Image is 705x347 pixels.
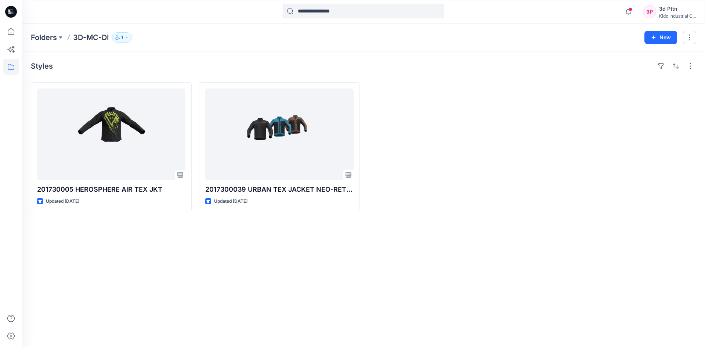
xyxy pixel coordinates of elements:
[37,184,185,195] p: 201730005 HEROSPHERE AIR TEX JKT
[644,31,677,44] button: New
[37,88,185,180] a: 201730005 HEROSPHERE AIR TEX JKT
[121,33,123,41] p: 1
[643,5,656,18] div: 3P
[659,4,696,13] div: 3d Pttn
[46,198,79,205] p: Updated [DATE]
[112,32,132,43] button: 1
[31,62,53,71] h4: Styles
[31,32,57,43] a: Folders
[659,13,696,19] div: Kido Industrial C...
[205,88,354,180] a: 2017300039 URBAN TEX JACKET NEO-RETRO INSERTI PELLE
[73,32,109,43] p: 3D-MC-DI
[205,184,354,195] p: 2017300039 URBAN TEX JACKET NEO-RETRO INSERTI PELLE
[214,198,247,205] p: Updated [DATE]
